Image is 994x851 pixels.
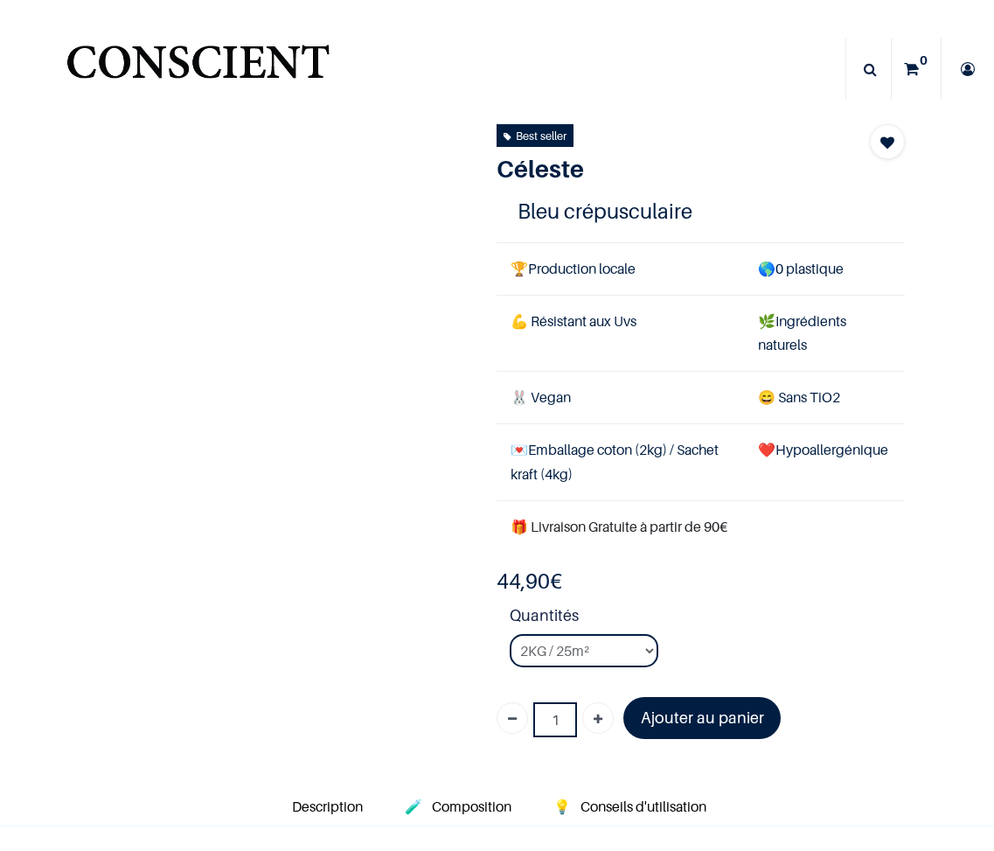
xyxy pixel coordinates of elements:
[511,388,571,406] span: 🐰 Vegan
[405,798,422,815] span: 🧪
[641,708,764,727] font: Ajouter au panier
[744,295,905,371] td: Ingrédients naturels
[580,798,706,815] span: Conseils d'utilisation
[63,35,333,104] img: Conscient
[504,126,567,145] div: Best seller
[758,260,775,277] span: 🌎
[582,702,614,734] a: Ajouter
[744,242,905,295] td: 0 plastique
[511,518,727,535] font: 🎁 Livraison Gratuite à partir de 90€
[744,424,905,500] td: ❤️Hypoallergénique
[497,568,562,594] b: €
[497,702,528,734] a: Supprimer
[880,132,894,153] span: Add to wishlist
[510,603,905,634] strong: Quantités
[915,52,932,69] sup: 0
[497,154,844,183] h1: Céleste
[63,35,333,104] a: Logo of Conscient
[758,388,786,406] span: 😄 S
[292,798,363,815] span: Description
[432,798,511,815] span: Composition
[553,798,571,815] span: 💡
[870,124,905,159] button: Add to wishlist
[892,38,941,100] a: 0
[511,312,636,330] span: 💪 Résistant aux Uvs
[623,697,780,740] a: Ajouter au panier
[497,568,550,594] span: 44,90
[497,242,744,295] td: Production locale
[518,197,885,227] h4: Bleu crépusculaire
[744,372,905,424] td: ans TiO2
[758,312,775,330] span: 🌿
[511,441,528,458] span: 💌
[511,260,528,277] span: 🏆
[497,424,744,500] td: Emballage coton (2kg) / Sachet kraft (4kg)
